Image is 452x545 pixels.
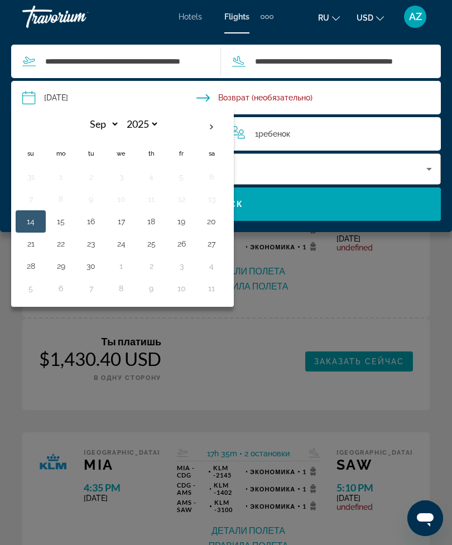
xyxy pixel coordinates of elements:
span: 1 [255,126,290,142]
button: Day 29 [52,258,70,274]
button: Day 11 [142,191,160,207]
button: Day 5 [172,169,190,185]
button: Day 25 [142,236,160,252]
select: Select month [83,114,119,134]
a: Hotels [179,12,202,21]
iframe: Кнопка запуска окна обмена сообщениями [407,500,443,536]
button: Day 21 [22,236,40,252]
button: Day 6 [52,281,70,296]
button: Next month [196,114,227,140]
button: Day 22 [52,236,70,252]
button: Day 2 [82,169,100,185]
button: Day 4 [203,258,220,274]
button: Day 18 [142,214,160,229]
button: Day 8 [112,281,130,296]
button: Day 5 [22,281,40,296]
button: Day 20 [203,214,220,229]
button: Day 10 [172,281,190,296]
button: Day 12 [172,191,190,207]
button: Day 6 [203,169,220,185]
button: Day 28 [22,258,40,274]
span: Ребенок [258,129,290,138]
button: Day 16 [82,214,100,229]
button: Day 19 [172,214,190,229]
button: Return date [196,81,441,114]
button: Day 2 [142,258,160,274]
button: Day 1 [112,258,130,274]
a: Travorium [22,2,134,31]
button: Day 24 [112,236,130,252]
button: Day 4 [142,169,160,185]
button: Day 26 [172,236,190,252]
button: Day 9 [82,191,100,207]
button: Day 3 [172,258,190,274]
button: Depart date: Oct 2, 2025 [22,81,196,114]
button: Day 15 [52,214,70,229]
a: Flights [224,12,249,21]
button: User Menu [401,5,430,28]
button: Change language [318,9,340,26]
span: AZ [409,11,422,22]
button: Extra navigation items [261,8,273,26]
span: ru [318,13,329,22]
button: Day 1 [52,169,70,185]
button: Day 31 [22,169,40,185]
button: Day 7 [22,191,40,207]
button: Day 27 [203,236,220,252]
button: Day 10 [112,191,130,207]
button: Day 13 [203,191,220,207]
button: Day 3 [112,169,130,185]
button: Change currency [357,9,384,26]
button: Day 14 [22,214,40,229]
button: Day 9 [142,281,160,296]
button: Day 11 [203,281,220,296]
button: Day 17 [112,214,130,229]
select: Select year [123,114,159,134]
button: Day 30 [82,258,100,274]
button: Day 23 [82,236,100,252]
span: USD [357,13,373,22]
button: Day 7 [82,281,100,296]
button: Day 8 [52,191,70,207]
